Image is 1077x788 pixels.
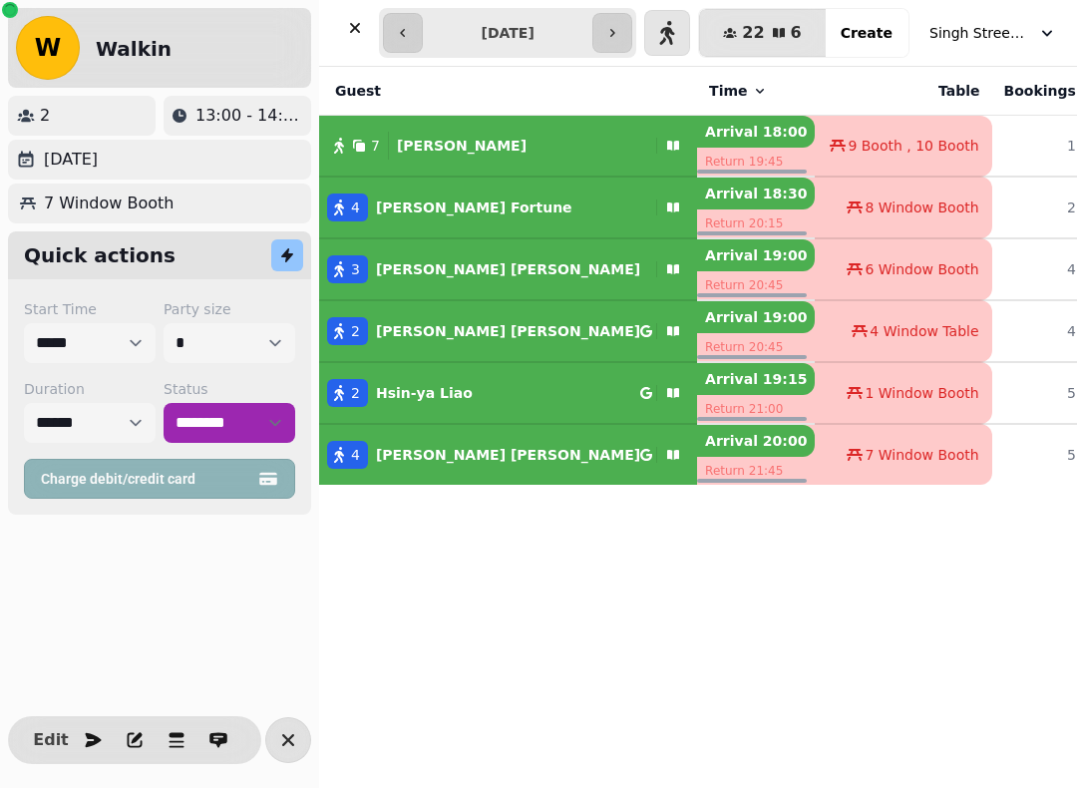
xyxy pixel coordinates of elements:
span: 2 [351,383,360,403]
span: Edit [39,732,63,748]
p: Arrival 18:30 [697,178,815,209]
span: W [35,36,61,60]
p: Arrival 19:00 [697,239,815,271]
span: 6 Window Booth [865,259,978,279]
h2: Walkin [96,35,172,63]
label: Duration [24,379,156,399]
p: [PERSON_NAME] [397,136,527,156]
p: [PERSON_NAME] [PERSON_NAME] [376,321,640,341]
button: Singh Street Bruntsfield [917,15,1069,51]
p: Return 20:15 [697,209,815,237]
span: 22 [742,25,764,41]
th: Guest [319,67,697,116]
label: Party size [164,299,295,319]
p: Return 20:45 [697,271,815,299]
span: Time [709,81,747,101]
p: [DATE] [44,148,98,172]
button: 7[PERSON_NAME] [319,122,697,170]
p: Hsin-ya Liao [376,383,473,403]
p: Arrival 19:15 [697,363,815,395]
span: Create [841,26,893,40]
button: 4[PERSON_NAME] [PERSON_NAME] [319,431,697,479]
p: 7 Window Booth [44,192,174,215]
p: 2 [40,104,50,128]
span: 8 Window Booth [865,197,978,217]
button: 2Hsin-ya Liao [319,369,697,417]
p: Return 19:45 [697,148,815,176]
button: 226 [699,9,825,57]
p: Arrival 18:00 [697,116,815,148]
span: 4 [351,197,360,217]
button: Create [825,9,908,57]
button: 3[PERSON_NAME] [PERSON_NAME] [319,245,697,293]
span: 6 [791,25,802,41]
p: [PERSON_NAME] [PERSON_NAME] [376,445,640,465]
span: 1 Window Booth [865,383,978,403]
span: Singh Street Bruntsfield [929,23,1029,43]
p: Return 20:45 [697,333,815,361]
p: Return 21:45 [697,457,815,485]
span: 7 [371,136,380,156]
p: 13:00 - 14:45 [195,104,303,128]
span: 3 [351,259,360,279]
span: 7 Window Booth [865,445,978,465]
p: [PERSON_NAME] [PERSON_NAME] [376,259,640,279]
span: 4 Window Table [870,321,978,341]
label: Status [164,379,295,399]
span: 4 [351,445,360,465]
button: Charge debit/credit card [24,459,295,499]
p: [PERSON_NAME] Fortune [376,197,572,217]
p: Arrival 19:00 [697,301,815,333]
button: 2[PERSON_NAME] [PERSON_NAME] [319,307,697,355]
p: Return 21:00 [697,395,815,423]
label: Start Time [24,299,156,319]
span: 9 Booth , 10 Booth [848,136,978,156]
p: Arrival 20:00 [697,425,815,457]
button: Edit [31,720,71,760]
th: Table [815,67,991,116]
span: 2 [351,321,360,341]
span: Charge debit/credit card [41,472,254,486]
button: Time [709,81,767,101]
button: 4[PERSON_NAME] Fortune [319,184,697,231]
h2: Quick actions [24,241,176,269]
